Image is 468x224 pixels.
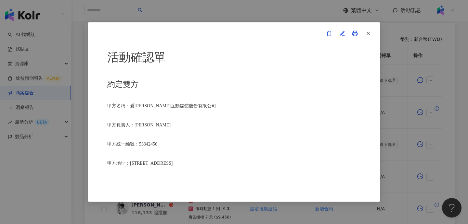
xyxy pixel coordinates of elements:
[107,80,138,88] span: 約定雙方
[107,103,216,108] span: 甲方名稱：愛[PERSON_NAME]互動媒體股份有限公司
[107,123,171,127] span: 甲方負責人：[PERSON_NAME]
[107,142,157,147] span: 甲方統一編號：53342456
[107,51,166,64] span: 活動確認單
[107,161,173,166] span: 甲方地址：[STREET_ADDRESS]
